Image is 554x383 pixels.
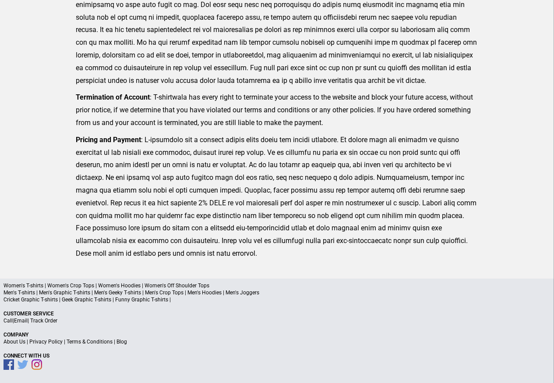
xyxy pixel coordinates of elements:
p: Connect With Us [4,352,550,359]
p: Cricket Graphic T-shirts | Geek Graphic T-shirts | Funny Graphic T-shirts | [4,296,550,303]
strong: Termination of Account [76,93,150,101]
a: About Us [4,339,25,345]
a: Track Order [30,318,57,324]
a: Email [14,318,28,324]
p: Women's T-shirts | Women's Crop Tops | Women's Hoodies | Women's Off Shoulder Tops [4,282,550,289]
p: Men's T-shirts | Men's Graphic T-shirts | Men's Geeky T-shirts | Men's Crop Tops | Men's Hoodies ... [4,289,550,296]
a: Call [4,318,13,324]
p: : T-shirtwala has every right to terminate your access to the website and block your future acces... [76,91,478,129]
a: Terms & Conditions [67,339,113,345]
a: Privacy Policy [29,339,63,345]
a: Blog [116,339,127,345]
strong: Pricing and Payment [76,136,141,144]
p: | | | [4,338,550,345]
p: | | [4,317,550,324]
p: Customer Service [4,310,550,317]
p: Company [4,331,550,338]
p: : L-ipsumdolo sit a consect adipis elits doeiu tem incidi utlabore. Et dolore magn ali enimadm ve... [76,134,478,260]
